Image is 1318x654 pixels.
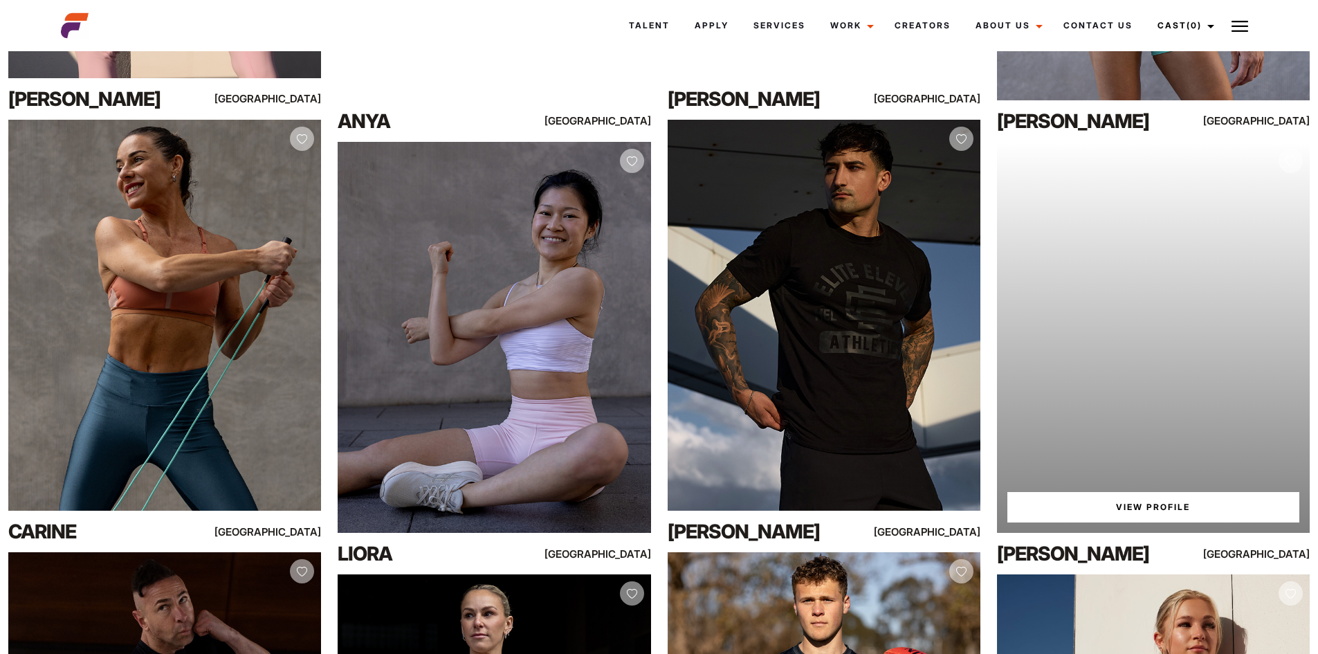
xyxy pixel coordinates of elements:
[557,112,651,129] div: [GEOGRAPHIC_DATA]
[886,523,980,541] div: [GEOGRAPHIC_DATA]
[997,107,1184,135] div: [PERSON_NAME]
[668,85,855,113] div: [PERSON_NAME]
[1007,492,1299,523] a: View Anneliese'sProfile
[1216,545,1310,563] div: [GEOGRAPHIC_DATA]
[882,7,963,44] a: Creators
[228,523,322,541] div: [GEOGRAPHIC_DATA]
[682,7,741,44] a: Apply
[997,540,1184,567] div: [PERSON_NAME]
[818,7,882,44] a: Work
[1216,112,1310,129] div: [GEOGRAPHIC_DATA]
[338,540,525,567] div: Liora
[963,7,1051,44] a: About Us
[741,7,818,44] a: Services
[616,7,682,44] a: Talent
[1051,7,1145,44] a: Contact Us
[228,90,322,107] div: [GEOGRAPHIC_DATA]
[1187,20,1202,30] span: (0)
[338,107,525,135] div: Anya
[886,90,980,107] div: [GEOGRAPHIC_DATA]
[61,12,89,39] img: cropped-aefm-brand-fav-22-square.png
[8,85,196,113] div: [PERSON_NAME]
[557,545,651,563] div: [GEOGRAPHIC_DATA]
[668,518,855,545] div: [PERSON_NAME]
[1145,7,1223,44] a: Cast(0)
[1232,18,1248,35] img: Burger icon
[8,518,196,545] div: Carine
